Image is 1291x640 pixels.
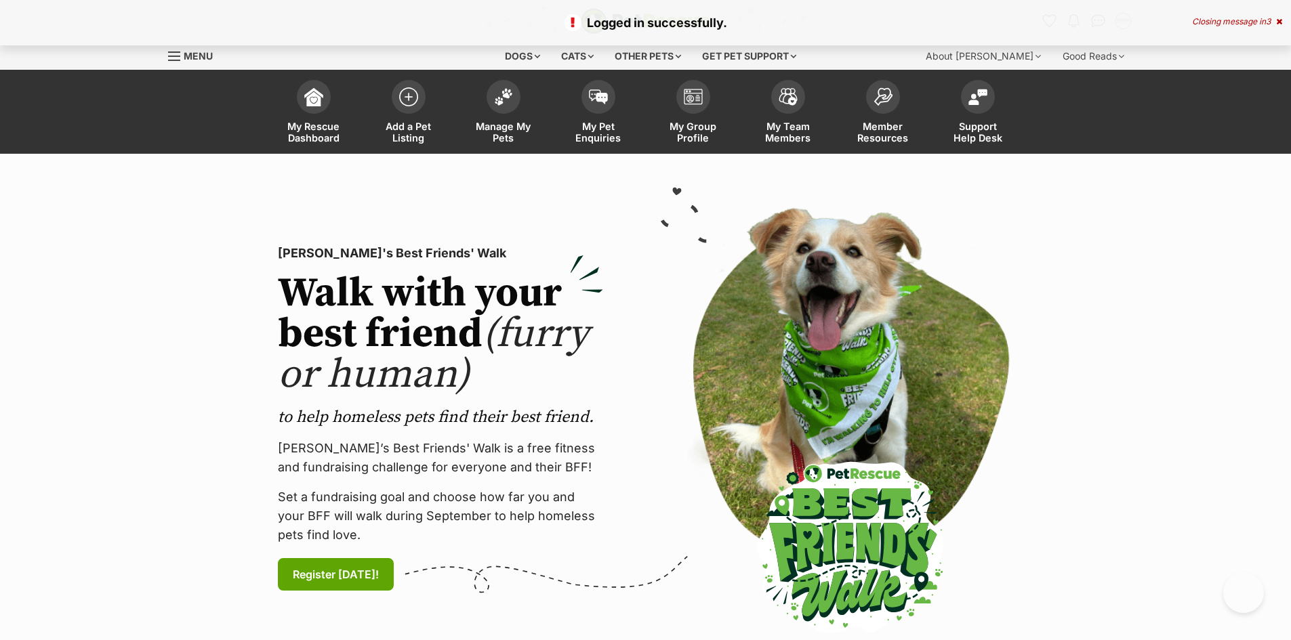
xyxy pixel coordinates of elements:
span: My Rescue Dashboard [283,121,344,144]
img: help-desk-icon-fdf02630f3aa405de69fd3d07c3f3aa587a6932b1a1747fa1d2bba05be0121f9.svg [968,89,987,105]
div: Cats [552,43,603,70]
a: Support Help Desk [930,73,1025,154]
p: Set a fundraising goal and choose how far you and your BFF will walk during September to help hom... [278,488,603,545]
span: (furry or human) [278,309,589,400]
img: dashboard-icon-eb2f2d2d3e046f16d808141f083e7271f6b2e854fb5c12c21221c1fb7104beca.svg [304,87,323,106]
a: Menu [168,43,222,67]
p: [PERSON_NAME]’s Best Friends' Walk is a free fitness and fundraising challenge for everyone and t... [278,439,603,477]
a: My Group Profile [646,73,741,154]
h2: Walk with your best friend [278,274,603,396]
div: Other pets [605,43,691,70]
span: Menu [184,50,213,62]
img: team-members-icon-5396bd8760b3fe7c0b43da4ab00e1e3bb1a5d9ba89233759b79545d2d3fc5d0d.svg [779,88,798,106]
span: Register [DATE]! [293,566,379,582]
a: My Rescue Dashboard [266,73,361,154]
a: Add a Pet Listing [361,73,456,154]
span: Manage My Pets [473,121,534,144]
div: Dogs [495,43,550,70]
img: group-profile-icon-3fa3cf56718a62981997c0bc7e787c4b2cf8bcc04b72c1350f741eb67cf2f40e.svg [684,89,703,105]
iframe: Help Scout Beacon - Open [1223,572,1264,613]
div: About [PERSON_NAME] [916,43,1050,70]
div: Good Reads [1053,43,1134,70]
a: Register [DATE]! [278,558,394,591]
a: My Team Members [741,73,836,154]
a: My Pet Enquiries [551,73,646,154]
span: Add a Pet Listing [378,121,439,144]
img: add-pet-listing-icon-0afa8454b4691262ce3f59096e99ab1cd57d4a30225e0717b998d2c9b9846f56.svg [399,87,418,106]
img: pet-enquiries-icon-7e3ad2cf08bfb03b45e93fb7055b45f3efa6380592205ae92323e6603595dc1f.svg [589,89,608,104]
p: [PERSON_NAME]'s Best Friends' Walk [278,244,603,263]
span: My Pet Enquiries [568,121,629,144]
p: to help homeless pets find their best friend. [278,406,603,428]
a: Manage My Pets [456,73,551,154]
span: My Group Profile [663,121,724,144]
span: Support Help Desk [947,121,1008,144]
div: Get pet support [693,43,806,70]
a: Member Resources [836,73,930,154]
img: member-resources-icon-8e73f808a243e03378d46382f2149f9095a855e16c252ad45f914b54edf8863c.svg [874,87,893,106]
span: My Team Members [758,121,819,144]
img: manage-my-pets-icon-02211641906a0b7f246fdf0571729dbe1e7629f14944591b6c1af311fb30b64b.svg [494,88,513,106]
span: Member Resources [853,121,914,144]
